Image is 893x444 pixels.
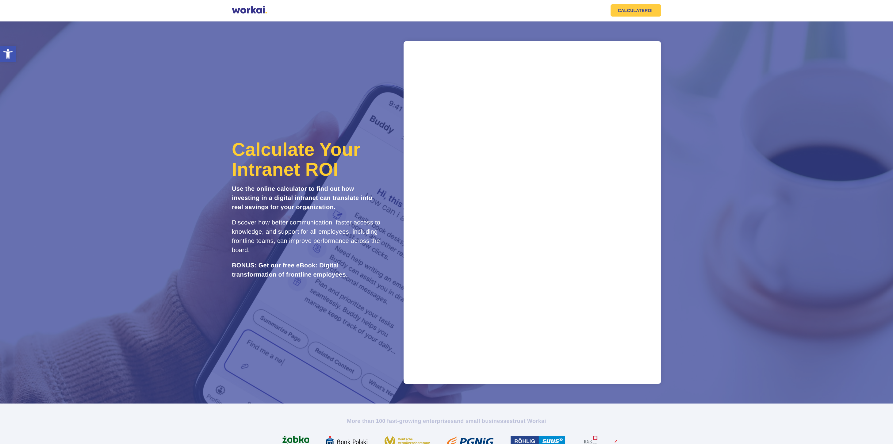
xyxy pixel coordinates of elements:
[454,418,513,424] i: and small businesses
[232,262,348,278] strong: BONUS: Get our free eBook: Digital transformation of frontline employees.
[645,8,653,13] em: ROI
[276,417,617,425] h2: More than 100 fast-growing enterprises trust Workai
[611,4,661,17] a: CALCULATEROI
[232,186,372,211] strong: Use the online calculator to find out how investing in a digital intranet can translate into real...
[232,219,380,254] span: Discover how better communication, faster access to knowledge, and support for all employees, inc...
[232,139,360,180] span: Calculate Your Intranet ROI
